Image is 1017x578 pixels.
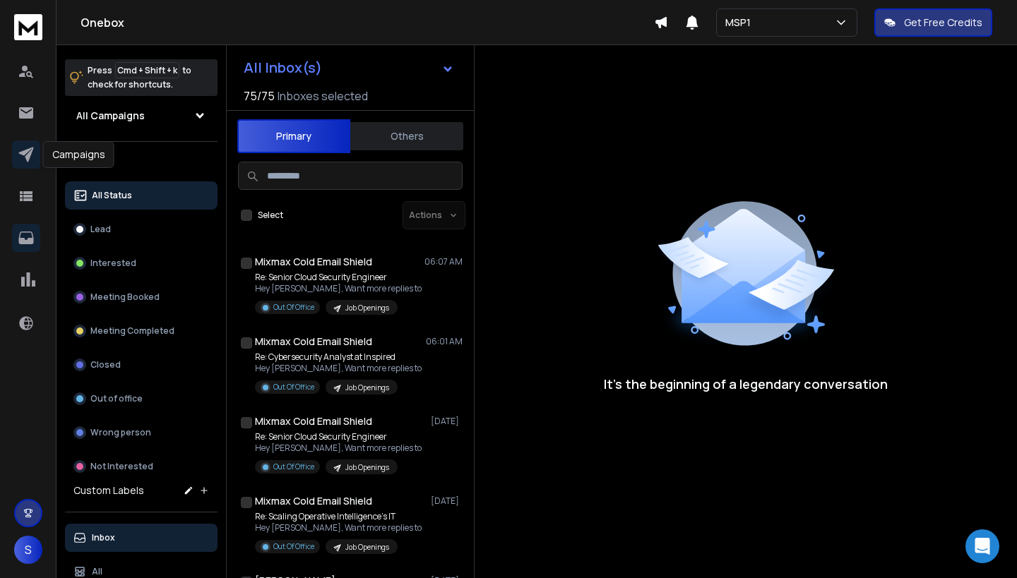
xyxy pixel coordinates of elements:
p: Job Openings [345,383,389,393]
button: Meeting Booked [65,283,218,311]
p: Re: Cybersecurity Analyst at Inspired [255,351,422,363]
h3: Inboxes selected [278,88,368,104]
h1: Mixmax Cold Email Shield [255,414,372,428]
h3: Filters [65,153,218,173]
img: logo [14,14,42,40]
p: 06:01 AM [426,336,463,347]
p: Not Interested [90,461,153,472]
div: Open Intercom Messenger [965,529,999,563]
p: Re: Senior Cloud Security Engineer [255,431,422,442]
p: Job Openings [345,462,389,473]
button: Meeting Completed [65,317,218,345]
p: Inbox [92,532,115,543]
p: Out Of Office [273,541,314,552]
button: Inbox [65,524,218,552]
button: Out of office [65,385,218,413]
p: 06:07 AM [424,256,463,267]
p: Job Openings [345,542,389,553]
h1: All Inbox(s) [244,61,322,75]
p: It’s the beginning of a legendary conversation [604,374,888,394]
button: Others [350,121,463,152]
p: Meeting Completed [90,325,174,337]
h1: Mixmax Cold Email Shield [255,335,372,349]
p: Job Openings [345,303,389,313]
h3: Custom Labels [73,483,144,498]
p: Press to check for shortcuts. [88,64,191,92]
p: Hey [PERSON_NAME], Want more replies to [255,522,422,534]
button: All Status [65,181,218,210]
button: Wrong person [65,419,218,447]
p: Interested [90,258,136,269]
p: Out Of Office [273,462,314,472]
div: Campaigns [43,141,114,168]
button: Closed [65,351,218,379]
span: Cmd + Shift + k [115,62,179,78]
p: Hey [PERSON_NAME], Want more replies to [255,283,422,294]
button: Interested [65,249,218,277]
button: Get Free Credits [874,8,992,37]
button: All Inbox(s) [232,54,465,82]
p: Get Free Credits [904,16,982,30]
label: Select [258,210,283,221]
p: Out Of Office [273,382,314,392]
p: Meeting Booked [90,291,160,303]
p: Out of office [90,393,143,404]
p: Lead [90,224,111,235]
p: Re: Scaling Operative Intelligence’s IT [255,511,422,522]
button: All Campaigns [65,102,218,130]
h1: Mixmax Cold Email Shield [255,255,372,269]
h1: Mixmax Cold Email Shield [255,494,372,508]
h1: All Campaigns [76,109,145,123]
p: All Status [92,190,132,201]
p: Hey [PERSON_NAME], Want more replies to [255,363,422,374]
p: Hey [PERSON_NAME], Want more replies to [255,442,422,454]
button: Primary [237,119,350,153]
p: [DATE] [431,495,463,507]
p: All [92,566,102,577]
button: S [14,536,42,564]
p: [DATE] [431,416,463,427]
p: Re: Senior Cloud Security Engineer [255,272,422,283]
p: Closed [90,359,121,371]
button: Not Interested [65,452,218,481]
h1: Onebox [81,14,654,31]
p: MSP1 [725,16,756,30]
button: Lead [65,215,218,243]
span: 75 / 75 [244,88,275,104]
p: Out Of Office [273,302,314,313]
p: Wrong person [90,427,151,438]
